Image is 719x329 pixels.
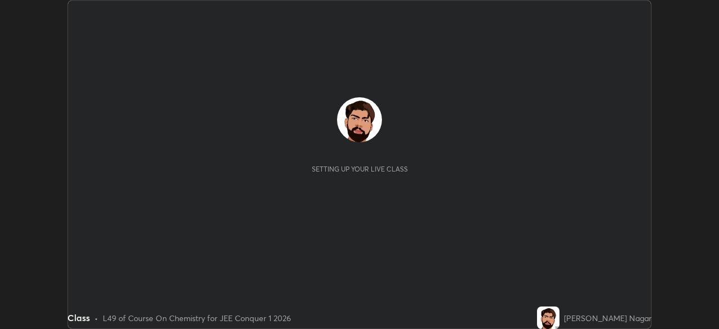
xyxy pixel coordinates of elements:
[94,312,98,324] div: •
[312,165,408,173] div: Setting up your live class
[537,307,559,329] img: 8a6df0ca86aa4bafae21e328bd8b9af3.jpg
[564,312,652,324] div: [PERSON_NAME] Nagar
[103,312,291,324] div: L49 of Course On Chemistry for JEE Conquer 1 2026
[67,311,90,325] div: Class
[337,97,382,142] img: 8a6df0ca86aa4bafae21e328bd8b9af3.jpg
